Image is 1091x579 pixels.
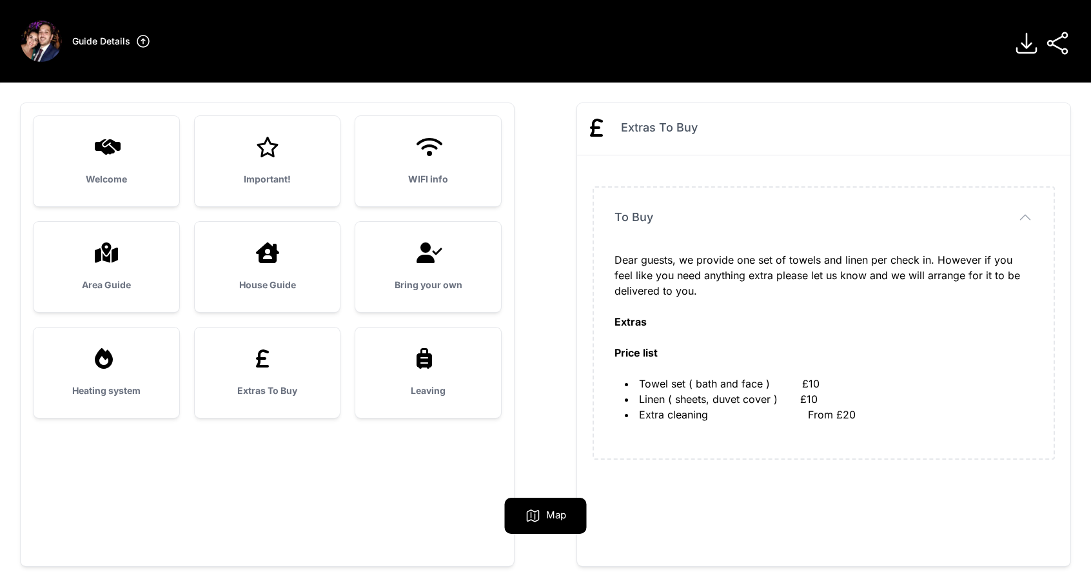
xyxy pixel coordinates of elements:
a: Heating system [34,328,179,418]
button: To Buy [614,208,1033,226]
span: To Buy [614,208,653,226]
a: Important! [195,116,340,206]
li: Towel set ( bath and face ) £10 [625,376,1033,391]
h3: Area Guide [54,279,159,291]
div: Dear guests, we provide one set of towels and linen per check in. However if you feel like you ne... [614,252,1033,376]
a: WIFI info [355,116,501,206]
li: Linen ( sheets, duvet cover ) £10 [625,391,1033,407]
a: Bring your own [355,222,501,312]
h3: Leaving [376,384,480,397]
img: eqcwwvwsayrfpbuxhp2k6xr4xbnm [21,21,62,62]
p: Map [546,508,566,524]
li: Extra cleaning From £20 [625,407,1033,422]
a: Guide Details [72,34,151,49]
h3: Welcome [54,173,159,186]
h3: WIFI info [376,173,480,186]
strong: Price list [614,346,658,359]
a: Extras To Buy [195,328,340,418]
a: House Guide [195,222,340,312]
h2: Extras To Buy [621,119,698,137]
h3: Guide Details [72,35,130,48]
h3: Heating system [54,384,159,397]
a: Welcome [34,116,179,206]
h3: Bring your own [376,279,480,291]
h3: Important! [215,173,320,186]
h3: Extras To Buy [215,384,320,397]
h3: House Guide [215,279,320,291]
a: Area Guide [34,222,179,312]
a: Leaving [355,328,501,418]
strong: Extras [614,315,647,328]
